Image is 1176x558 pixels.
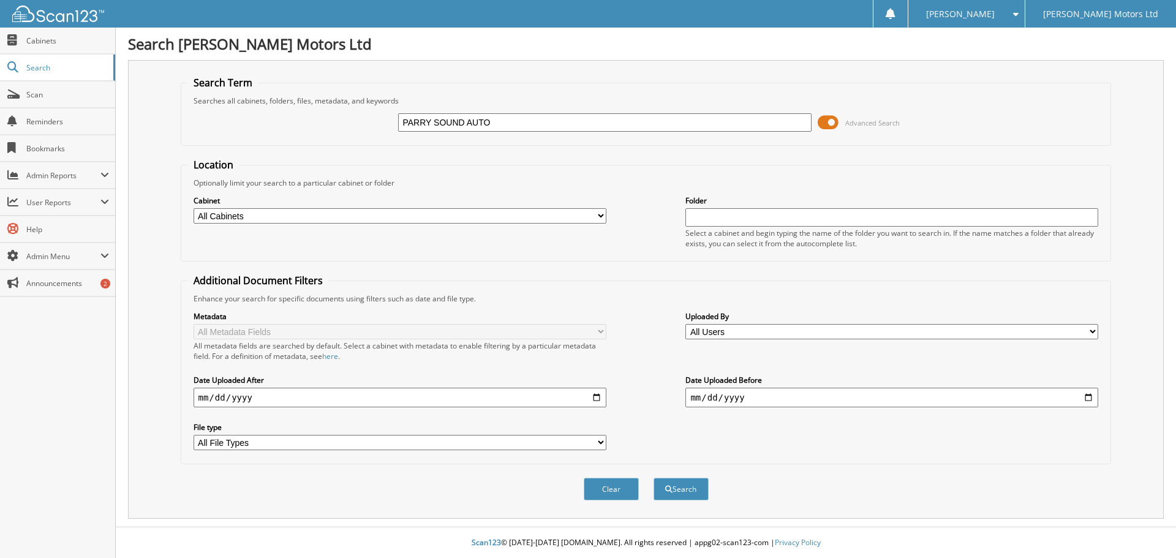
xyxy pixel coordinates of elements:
[685,195,1098,206] label: Folder
[472,537,501,548] span: Scan123
[1043,10,1158,18] span: [PERSON_NAME] Motors Ltd
[584,478,639,500] button: Clear
[26,36,109,46] span: Cabinets
[26,224,109,235] span: Help
[845,118,900,127] span: Advanced Search
[26,251,100,262] span: Admin Menu
[685,388,1098,407] input: end
[685,311,1098,322] label: Uploaded By
[187,274,329,287] legend: Additional Document Filters
[194,375,606,385] label: Date Uploaded After
[926,10,995,18] span: [PERSON_NAME]
[187,76,258,89] legend: Search Term
[26,116,109,127] span: Reminders
[26,89,109,100] span: Scan
[775,537,821,548] a: Privacy Policy
[685,228,1098,249] div: Select a cabinet and begin typing the name of the folder you want to search in. If the name match...
[26,62,107,73] span: Search
[187,158,239,172] legend: Location
[26,197,100,208] span: User Reports
[26,143,109,154] span: Bookmarks
[685,375,1098,385] label: Date Uploaded Before
[194,422,606,432] label: File type
[194,341,606,361] div: All metadata fields are searched by default. Select a cabinet with metadata to enable filtering b...
[26,278,109,288] span: Announcements
[1115,499,1176,558] iframe: Chat Widget
[187,96,1105,106] div: Searches all cabinets, folders, files, metadata, and keywords
[187,178,1105,188] div: Optionally limit your search to a particular cabinet or folder
[187,293,1105,304] div: Enhance your search for specific documents using filters such as date and file type.
[194,195,606,206] label: Cabinet
[322,351,338,361] a: here
[26,170,100,181] span: Admin Reports
[654,478,709,500] button: Search
[128,34,1164,54] h1: Search [PERSON_NAME] Motors Ltd
[12,6,104,22] img: scan123-logo-white.svg
[194,388,606,407] input: start
[100,279,110,288] div: 2
[194,311,606,322] label: Metadata
[116,528,1176,558] div: © [DATE]-[DATE] [DOMAIN_NAME]. All rights reserved | appg02-scan123-com |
